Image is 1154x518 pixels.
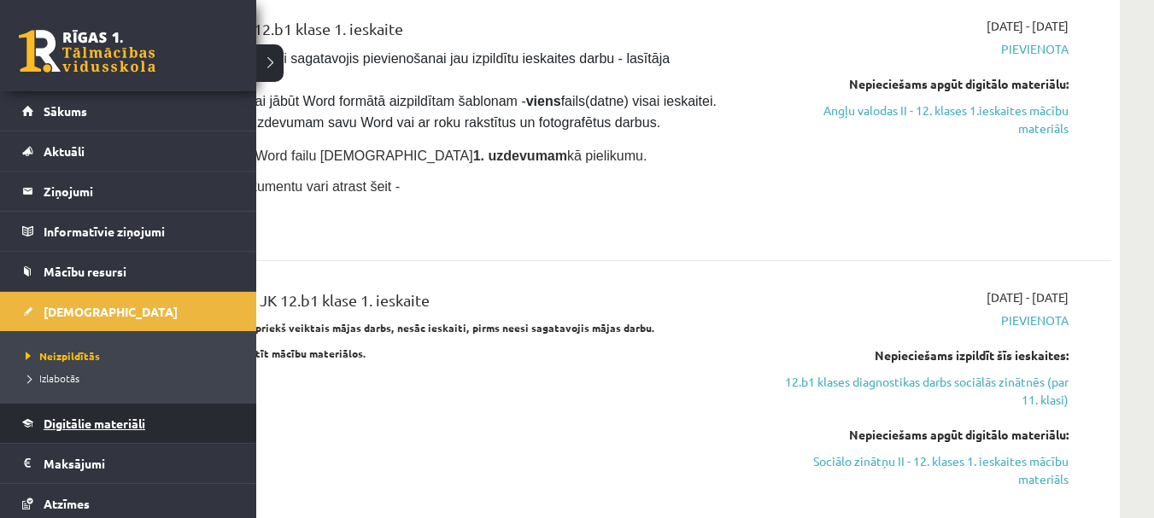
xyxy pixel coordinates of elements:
a: 12.b1 klases diagnostikas darbs sociālās zinātnēs (par 11. klasi) [772,373,1069,409]
strong: viens [526,94,561,108]
legend: Informatīvie ziņojumi [44,212,235,251]
span: Pievienota [772,40,1069,58]
span: Pievienota [772,311,1069,329]
a: Sociālo zinātņu II - 12. klases 1. ieskaites mācību materiāls [772,452,1069,488]
div: Sociālās zinātnes II JK 12.b1 klase 1. ieskaite [128,288,747,320]
div: Angļu valoda II JK 12.b1 klase 1. ieskaite [128,17,747,49]
span: Izlabotās [21,371,79,385]
span: Mācību resursi [44,264,126,279]
span: [DATE] - [DATE] [987,288,1069,306]
strong: 1. uzdevumam [473,148,567,163]
span: Aktuāli [44,143,85,159]
strong: Ieskaitē būs jāpievieno iepriekš veiktais mājas darbs, nesāc ieskaiti, pirms neesi sagatavojis mā... [128,321,655,335]
span: Sākums [44,103,87,119]
a: Neizpildītās [21,348,239,364]
span: [PERSON_NAME], vai esi sagatavojis pievienošanai jau izpildītu ieskaites darbu - lasītāja dienasg... [128,51,720,130]
span: [DEMOGRAPHIC_DATA] [44,304,178,319]
span: [DATE] - [DATE] [987,17,1069,35]
div: Nepieciešams izpildīt šīs ieskaites: [772,346,1069,364]
span: Digitālie materiāli [44,416,145,431]
a: Sākums [22,91,235,131]
div: Nepieciešams apgūt digitālo materiālu: [772,426,1069,444]
a: Rīgas 1. Tālmācības vidusskola [19,30,155,73]
span: Aizpildāmo Word dokumentu vari atrast šeit - [128,179,400,194]
a: Izlabotās [21,370,239,386]
span: Neizpildītās [21,349,100,363]
a: Informatīvie ziņojumi [22,212,235,251]
legend: Ziņojumi [44,172,235,211]
a: Aktuāli [22,131,235,171]
a: Ziņojumi [22,172,235,211]
a: Angļu valodas II - 12. klases 1.ieskaites mācību materiāls [772,102,1069,137]
a: [DEMOGRAPHIC_DATA] [22,292,235,331]
div: Nepieciešams apgūt digitālo materiālu: [772,75,1069,93]
legend: Maksājumi [44,444,235,483]
a: Digitālie materiāli [22,404,235,443]
a: Mācību resursi [22,252,235,291]
span: Atzīmes [44,496,90,511]
span: Pievieno sagatavoto Word failu [DEMOGRAPHIC_DATA] kā pielikumu. [128,148,647,163]
a: Maksājumi [22,444,235,483]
